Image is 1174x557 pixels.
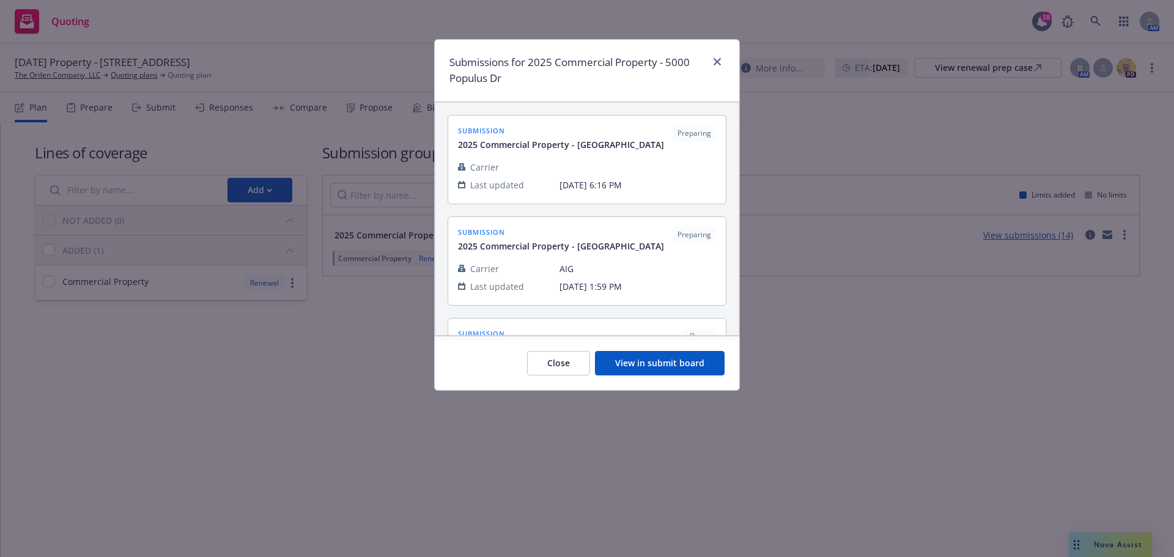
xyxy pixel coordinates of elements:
[559,179,716,191] span: [DATE] 6:16 PM
[595,351,725,375] button: View in submit board
[677,128,711,139] span: Preparing
[559,262,716,275] span: AIG
[458,227,664,237] span: submission
[449,54,705,87] h1: Submissions for 2025 Commercial Property - 5000 Populus Dr
[470,179,524,191] span: Last updated
[470,280,524,293] span: Last updated
[559,280,716,293] span: [DATE] 1:59 PM
[677,229,711,240] span: Preparing
[458,125,664,136] span: submission
[458,328,664,339] span: submission
[710,54,725,69] a: close
[527,351,590,375] button: Close
[470,161,499,174] span: Carrier
[458,138,664,151] span: 2025 Commercial Property - [GEOGRAPHIC_DATA]
[687,331,711,342] span: Done
[458,240,664,253] span: 2025 Commercial Property - [GEOGRAPHIC_DATA]
[470,262,499,275] span: Carrier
